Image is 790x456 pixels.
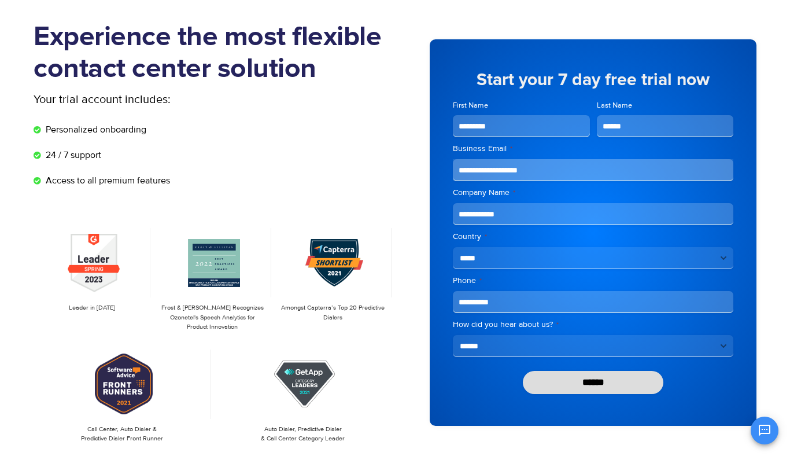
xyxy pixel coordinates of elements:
span: Personalized onboarding [43,123,146,137]
p: Frost & [PERSON_NAME] Recognizes Ozonetel's Speech Analytics for Product Innovation [160,303,265,332]
h5: Start your 7 day free trial now [453,71,733,89]
label: Phone [453,275,733,286]
label: Business Email [453,143,733,155]
h1: Experience the most flexible contact center solution [34,21,395,85]
label: Company Name [453,187,733,198]
label: Country [453,231,733,242]
button: Open chat [751,417,778,444]
p: Your trial account includes: [34,91,308,108]
p: Leader in [DATE] [39,303,145,313]
label: First Name [453,100,590,111]
span: 24 / 7 support [43,148,101,162]
p: Call Center, Auto Dialer & Predictive Dialer Front Runner [39,425,205,444]
label: Last Name [597,100,734,111]
label: How did you hear about us? [453,319,733,330]
p: Amongst Capterra’s Top 20 Predictive Dialers [280,303,386,322]
p: Auto Dialer, Predictive Dialer & Call Center Category Leader [220,425,386,444]
span: Access to all premium features [43,174,170,187]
